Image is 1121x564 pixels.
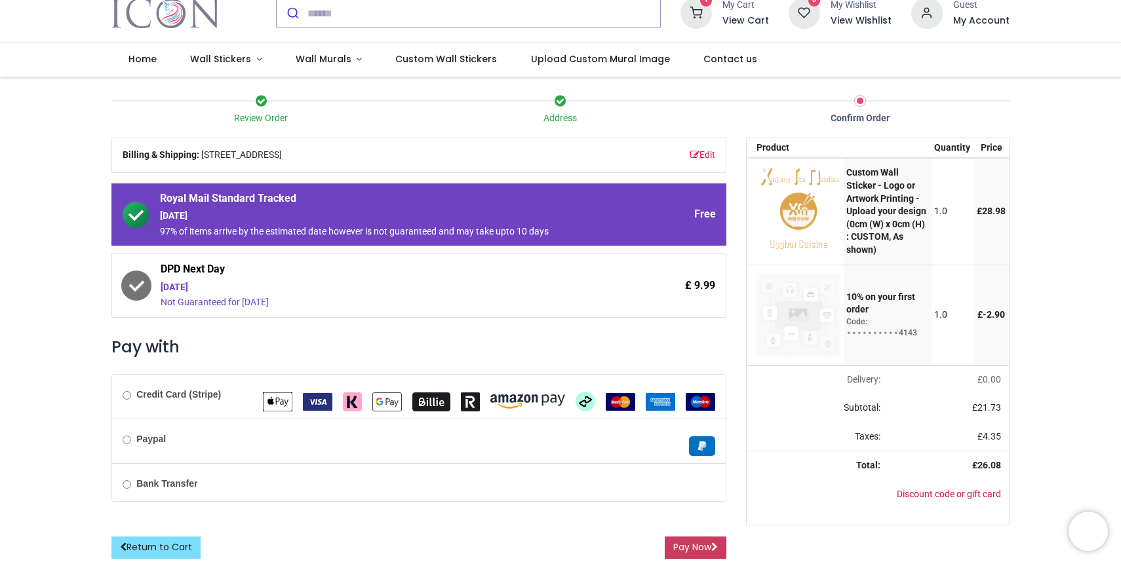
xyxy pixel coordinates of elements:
span: Code: ⋆⋆⋆⋆⋆⋆⋆⋆⋆⋆4143 [846,317,917,337]
img: VISA [303,393,332,411]
img: Amazon Pay [490,394,565,409]
img: Billie [412,392,450,411]
div: 1.0 [934,309,970,322]
td: Subtotal: [747,394,888,423]
h3: Pay with [111,336,726,358]
input: Credit Card (Stripe) [123,391,131,400]
span: Billie [412,396,450,406]
a: 0 [789,7,820,18]
img: MasterCard [606,393,635,411]
strong: Total: [856,460,880,470]
span: Klarna [343,396,362,406]
div: Address [411,112,711,125]
span: Wall Stickers [190,52,251,66]
div: [DATE] [160,210,604,223]
a: Wall Stickers [173,43,279,77]
strong: 10% on your first order [846,291,915,315]
img: Paypal [689,436,715,456]
b: Credit Card (Stripe) [136,389,221,400]
span: £ [972,402,1001,413]
b: Billing & Shipping: [123,149,199,160]
a: View Cart [722,14,769,28]
span: £ [977,206,1006,216]
strong: £ [972,460,1001,470]
span: 26.08 [977,460,1001,470]
span: 21.73 [977,402,1001,413]
span: Wall Murals [296,52,351,66]
div: 97% of items arrive by the estimated date however is not guaranteed and may take upto 10 days [160,225,604,238]
span: Amazon Pay [490,396,565,406]
a: Discount code or gift card [897,489,1001,499]
span: 28.98 [982,206,1006,216]
img: Apple Pay [263,392,292,411]
img: Revolut Pay [461,392,480,411]
span: Contact us [703,52,757,66]
iframe: Brevo live chat [1069,512,1108,551]
img: 10% on your first order [757,273,840,357]
span: Maestro [686,396,715,406]
span: 0.00 [983,374,1001,385]
span: Google Pay [372,396,402,406]
span: Upload Custom Mural Image [531,52,670,66]
th: Quantity [932,138,974,158]
img: Afterpay Clearpay [576,392,595,411]
img: Maestro [686,393,715,411]
th: Product [747,138,844,158]
a: Wall Murals [279,43,379,77]
strong: Custom Wall Sticker - Logo or Artwork Printing - Upload your design (0cm (W) x 0cm (H) : CUSTOM, ... [846,167,926,255]
b: Bank Transfer [136,478,197,489]
div: Confirm Order [710,112,1010,125]
td: Delivery will be updated after choosing a new delivery method [747,366,888,394]
div: Not Guaranteed for [DATE] [161,296,604,309]
span: £ [977,309,1005,320]
a: My Account [953,14,1010,28]
input: Paypal [123,436,131,444]
span: Apple Pay [263,396,292,406]
span: £ [977,431,1001,442]
a: Edit [690,149,715,162]
span: Free [694,207,716,221]
div: [DATE] [161,281,604,294]
a: 1 [680,7,712,18]
button: Pay Now [665,536,726,559]
span: VISA [303,396,332,406]
img: Klarna [343,392,362,411]
span: £ [977,374,1001,385]
span: 4.35 [983,431,1001,442]
th: Price [973,138,1009,158]
span: Home [128,52,157,66]
img: American Express [646,393,675,411]
td: Taxes: [747,423,888,451]
span: Paypal [689,440,715,451]
span: American Express [646,396,675,406]
a: View Wishlist [831,14,892,28]
input: Bank Transfer [123,480,131,489]
div: Review Order [111,112,411,125]
b: Paypal [136,434,166,444]
span: Custom Wall Stickers [395,52,497,66]
span: Afterpay Clearpay [576,396,595,406]
span: DPD Next Day [161,262,604,280]
img: Google Pay [372,392,402,411]
span: [STREET_ADDRESS] [201,149,282,162]
span: £ 9.99 [685,278,715,293]
span: Revolut Pay [461,396,480,406]
div: 1.0 [934,205,970,218]
span: -﻿2.90 [983,309,1005,320]
span: Royal Mail Standard Tracked [160,191,604,210]
span: MasterCard [606,396,635,406]
img: 9p23tCAAAABklEQVQDAKaCmaRN67T7AAAAAElFTkSuQmCC [757,166,840,250]
a: Return to Cart [111,536,201,559]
